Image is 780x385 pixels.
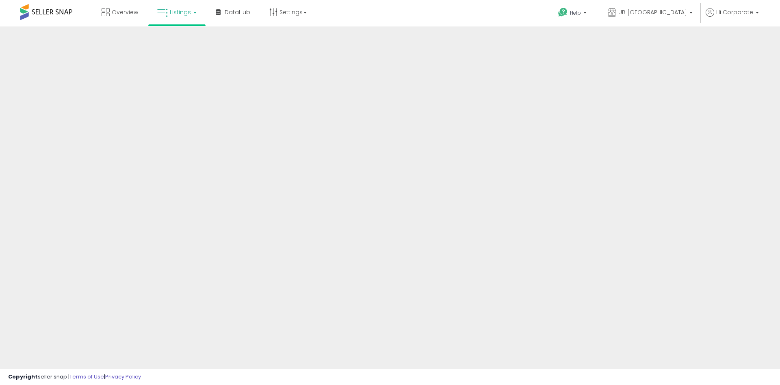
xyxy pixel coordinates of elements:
[618,8,687,16] span: UB [GEOGRAPHIC_DATA]
[170,8,191,16] span: Listings
[706,8,759,26] a: Hi Corporate
[552,1,595,26] a: Help
[225,8,250,16] span: DataHub
[570,9,581,16] span: Help
[112,8,138,16] span: Overview
[558,7,568,17] i: Get Help
[716,8,753,16] span: Hi Corporate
